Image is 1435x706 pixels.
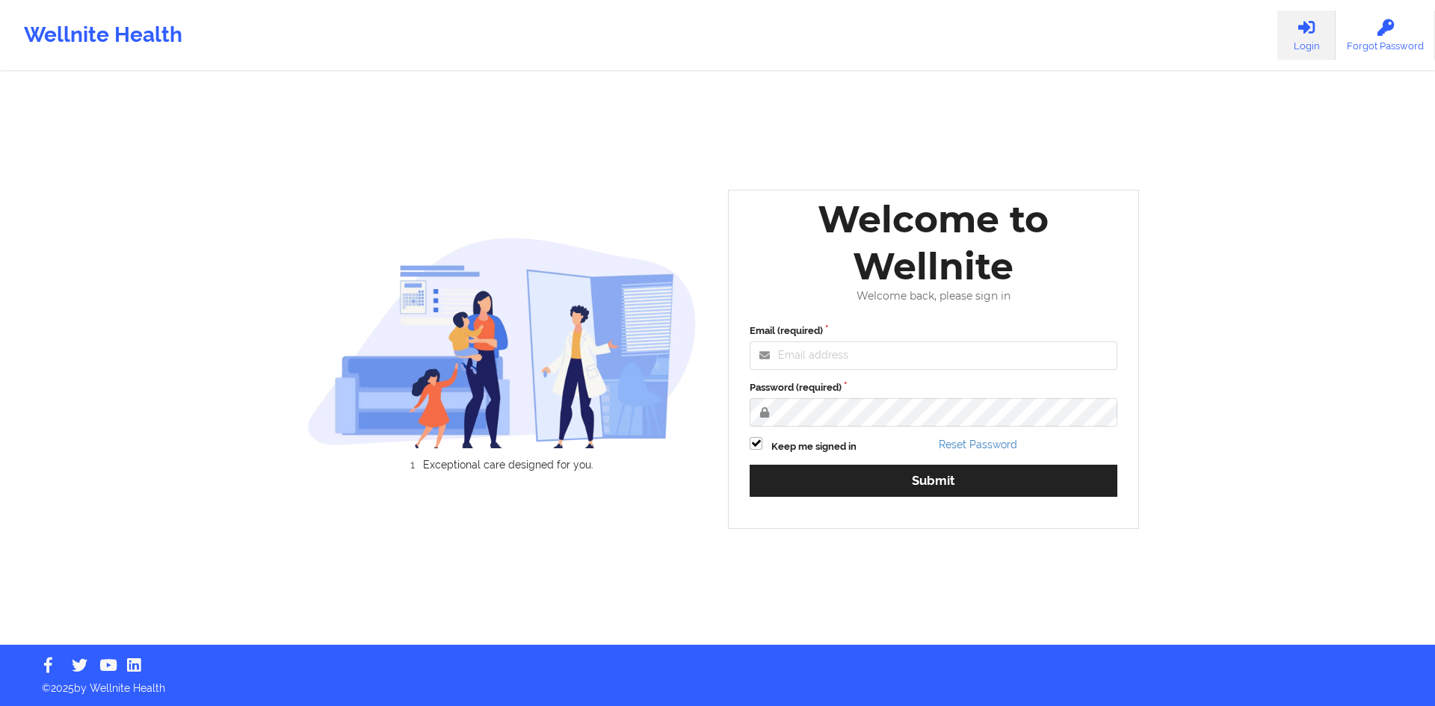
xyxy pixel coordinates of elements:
[939,439,1017,450] a: Reset Password
[739,290,1128,303] div: Welcome back, please sign in
[307,237,697,448] img: wellnite-auth-hero_200.c722682e.png
[750,380,1117,395] label: Password (required)
[750,323,1117,338] label: Email (required)
[739,196,1128,290] div: Welcome to Wellnite
[31,670,1404,696] p: © 2025 by Wellnite Health
[750,341,1117,370] input: Email address
[750,465,1117,497] button: Submit
[1277,10,1336,60] a: Login
[320,459,697,471] li: Exceptional care designed for you.
[1336,10,1435,60] a: Forgot Password
[771,439,857,454] label: Keep me signed in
